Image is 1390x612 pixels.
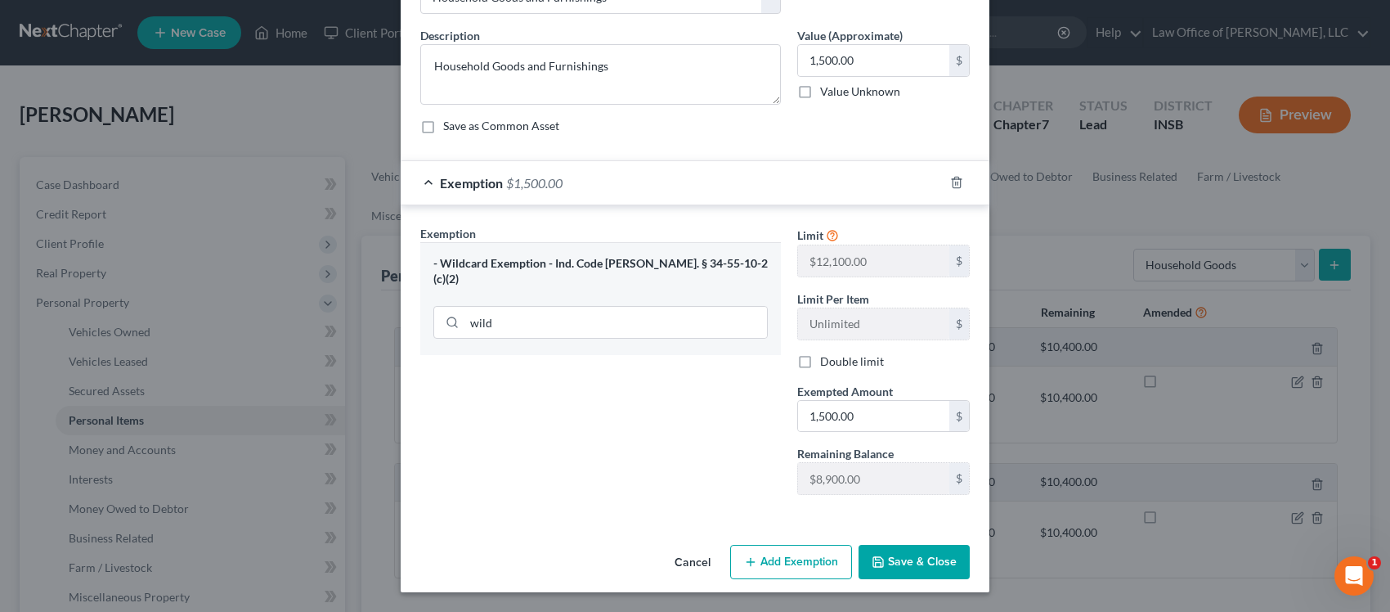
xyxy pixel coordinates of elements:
label: Limit Per Item [797,290,869,308]
span: Exemption [420,227,476,241]
button: Cancel [661,547,724,579]
div: $ [949,401,969,432]
label: Double limit [820,353,884,370]
span: Description [420,29,480,43]
span: Exemption [440,175,503,191]
input: -- [798,245,949,277]
span: 1 [1368,556,1381,569]
span: Exempted Amount [797,385,893,398]
input: -- [798,308,949,340]
input: 0.00 [798,45,949,76]
span: Limit [797,228,823,242]
div: $ [949,45,969,76]
label: Remaining Balance [797,445,894,462]
span: $1,500.00 [506,175,563,191]
button: Save & Close [859,545,970,579]
input: 0.00 [798,401,949,432]
button: Add Exemption [730,545,852,579]
div: $ [949,463,969,494]
div: $ [949,245,969,277]
input: Search exemption rules... [464,307,767,338]
div: - Wildcard Exemption - Ind. Code [PERSON_NAME]. § 34-55-10-2 (c)(2) [433,256,768,286]
iframe: Intercom live chat [1334,556,1374,596]
input: -- [798,463,949,494]
div: $ [949,308,969,340]
label: Value (Approximate) [797,27,903,44]
label: Value Unknown [820,83,900,100]
label: Save as Common Asset [443,118,559,134]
